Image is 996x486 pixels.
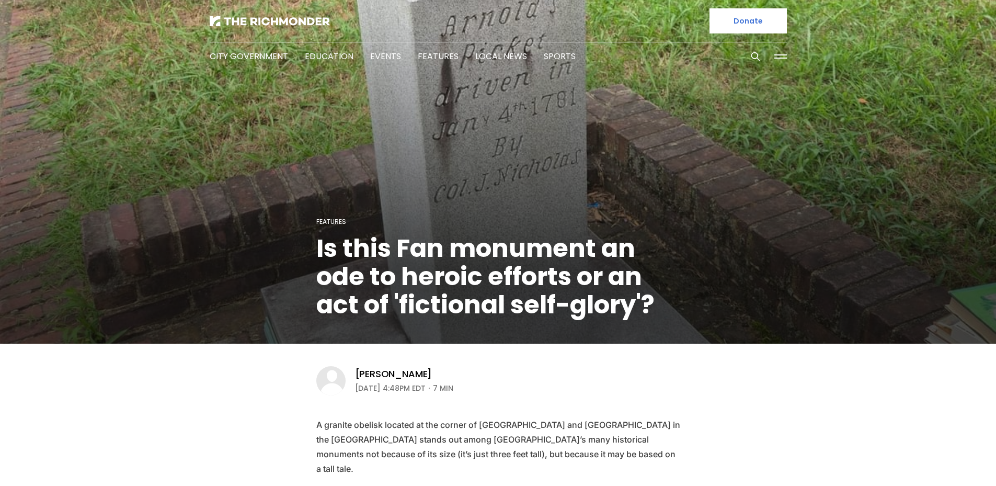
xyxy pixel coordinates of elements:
a: Events [370,50,401,62]
img: The Richmonder [210,16,330,26]
a: [PERSON_NAME] [355,368,432,380]
iframe: portal-trigger [908,435,996,486]
a: Features [418,50,459,62]
a: Local News [475,50,527,62]
a: Donate [709,8,787,33]
a: Sports [544,50,576,62]
h1: Is this Fan monument an ode to heroic efforts or an act of 'fictional self-glory'? [316,234,680,319]
a: Features [316,217,346,226]
button: Search this site [748,49,763,64]
a: City Government [210,50,288,62]
time: [DATE] 4:48PM EDT [355,382,426,394]
p: A granite obelisk located at the corner of [GEOGRAPHIC_DATA] and [GEOGRAPHIC_DATA] in the [GEOGRA... [316,417,680,461]
span: 7 min [433,382,453,394]
a: Education [305,50,353,62]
